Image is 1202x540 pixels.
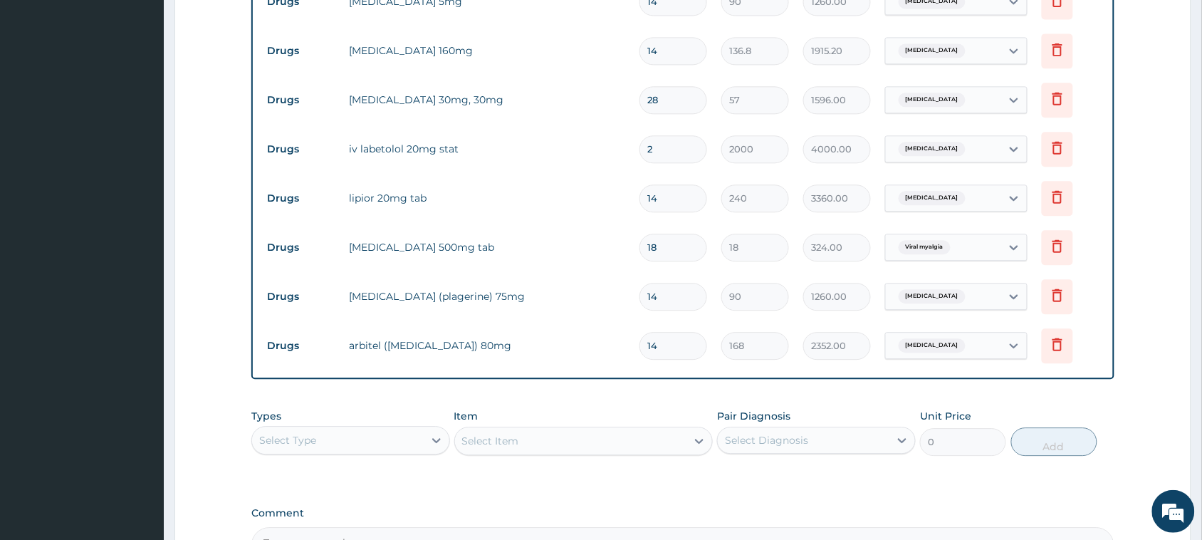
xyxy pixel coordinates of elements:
[83,180,197,323] span: We're online!
[260,136,342,162] td: Drugs
[342,85,632,114] td: [MEDICAL_DATA] 30mg, 30mg
[251,410,281,422] label: Types
[899,93,966,107] span: [MEDICAL_DATA]
[899,191,966,205] span: [MEDICAL_DATA]
[717,409,790,423] label: Pair Diagnosis
[260,87,342,113] td: Drugs
[342,282,632,311] td: [MEDICAL_DATA] (plagerine) 75mg
[342,331,632,360] td: arbitel ([MEDICAL_DATA]) 80mg
[1011,427,1097,456] button: Add
[7,389,271,439] textarea: Type your message and hit 'Enter'
[899,338,966,353] span: [MEDICAL_DATA]
[234,7,268,41] div: Minimize live chat window
[26,71,58,107] img: d_794563401_company_1708531726252_794563401
[920,409,971,423] label: Unit Price
[899,142,966,156] span: [MEDICAL_DATA]
[342,233,632,261] td: [MEDICAL_DATA] 500mg tab
[260,38,342,64] td: Drugs
[342,36,632,65] td: [MEDICAL_DATA] 160mg
[259,433,316,447] div: Select Type
[251,507,1114,519] label: Comment
[725,433,808,447] div: Select Diagnosis
[899,240,951,254] span: Viral myalgia
[260,185,342,212] td: Drugs
[74,80,239,98] div: Chat with us now
[899,43,966,58] span: [MEDICAL_DATA]
[454,409,479,423] label: Item
[899,289,966,303] span: [MEDICAL_DATA]
[260,333,342,359] td: Drugs
[342,135,632,163] td: iv labetolol 20mg stat
[260,234,342,261] td: Drugs
[342,184,632,212] td: lipior 20mg tab
[260,284,342,310] td: Drugs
